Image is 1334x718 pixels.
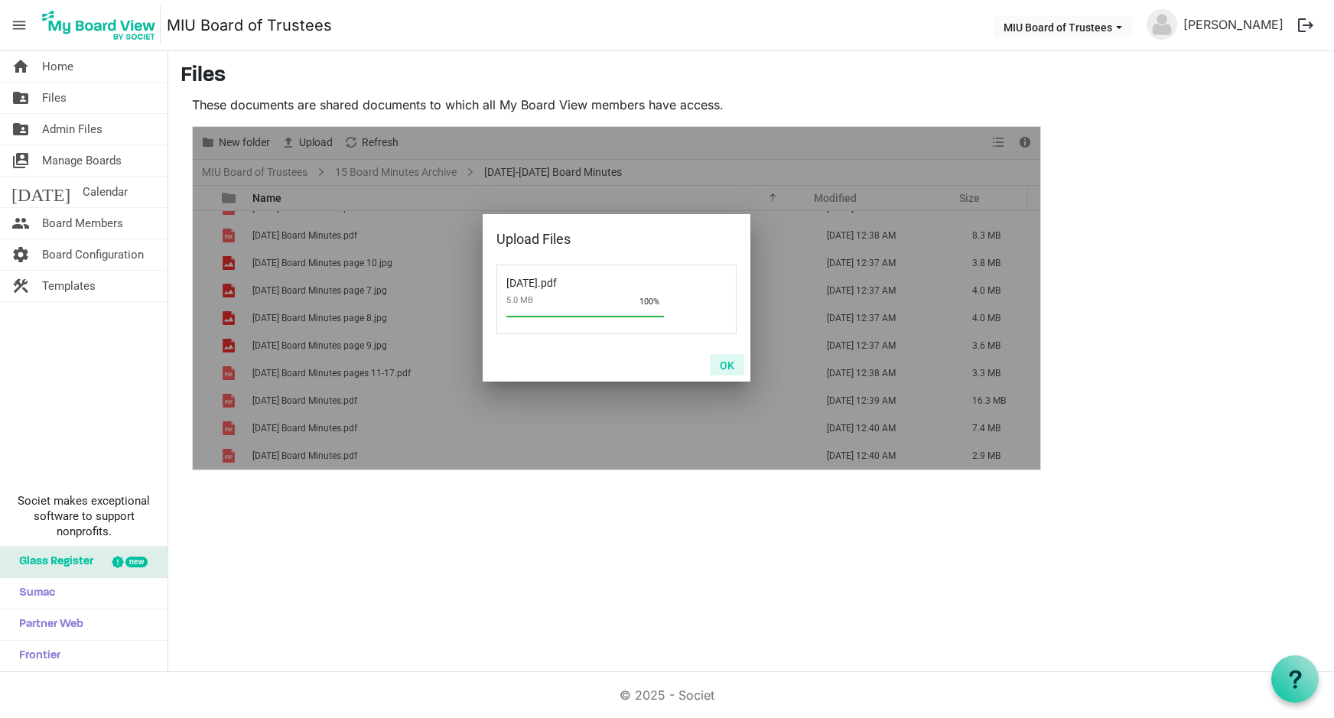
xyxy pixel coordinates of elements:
[181,63,1322,89] h3: Files
[11,177,70,207] span: [DATE]
[11,83,30,113] span: folder_shared
[11,547,93,577] span: Glass Register
[506,268,667,289] span: .pdf
[167,10,332,41] a: MIU Board of Trustees
[42,145,122,176] span: Manage Boards
[42,83,67,113] span: Files
[1177,9,1290,40] a: [PERSON_NAME]
[125,557,148,567] div: new
[11,114,30,145] span: folder_shared
[37,6,161,44] img: My Board View Logo
[506,289,667,311] span: 5.0 MB
[1290,9,1322,41] button: logout
[11,609,83,640] span: Partner Web
[506,268,538,289] span: 1980.03.15.pdf
[994,16,1132,37] button: MIU Board of Trustees dropdownbutton
[42,208,123,239] span: Board Members
[192,96,1041,114] p: These documents are shared documents to which all My Board View members have access.
[11,145,30,176] span: switch_account
[11,239,30,270] span: settings
[42,239,144,270] span: Board Configuration
[11,208,30,239] span: people
[5,11,34,40] span: menu
[11,578,55,609] span: Sumac
[639,297,659,307] span: 100%
[42,271,96,301] span: Templates
[42,114,102,145] span: Admin Files
[496,228,688,251] div: Upload Files
[710,354,744,375] button: OK
[1147,9,1177,40] img: no-profile-picture.svg
[37,6,167,44] a: My Board View Logo
[620,687,714,703] a: © 2025 - Societ
[7,493,161,539] span: Societ makes exceptional software to support nonprofits.
[11,641,60,671] span: Frontier
[42,51,73,82] span: Home
[11,271,30,301] span: construction
[11,51,30,82] span: home
[83,177,128,207] span: Calendar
